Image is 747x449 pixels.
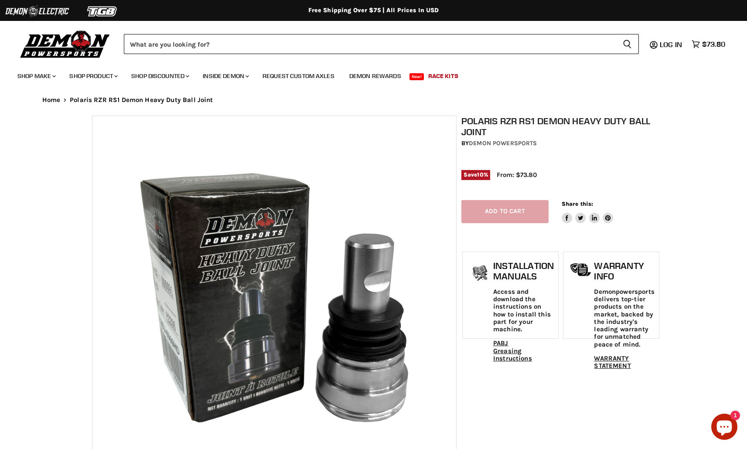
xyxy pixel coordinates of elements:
a: Shop Discounted [125,67,194,85]
span: $73.80 [702,40,725,48]
img: install_manual-icon.png [469,263,491,285]
a: Inside Demon [196,67,254,85]
img: Demon Powersports [17,28,113,59]
a: Log in [656,41,687,48]
img: warranty-icon.png [570,263,592,276]
a: Request Custom Axles [256,67,341,85]
span: New! [409,73,424,80]
aside: Share this: [562,200,614,223]
inbox-online-store-chat: Shopify online store chat [709,414,740,442]
span: From: $73.80 [497,171,537,179]
p: Demonpowersports delivers top-tier products on the market, backed by the industry's leading warra... [594,288,654,348]
ul: Main menu [11,64,723,85]
span: Polaris RZR RS1 Demon Heavy Duty Ball Joint [70,96,213,104]
nav: Breadcrumbs [25,96,723,104]
span: 10 [477,171,483,178]
img: TGB Logo 2 [70,3,135,20]
a: WARRANTY STATEMENT [594,354,631,370]
h1: Polaris RZR RS1 Demon Heavy Duty Ball Joint [461,116,660,137]
img: Demon Electric Logo 2 [4,3,70,20]
div: Free Shipping Over $75 | All Prices In USD [25,7,723,14]
p: Access and download the instructions on how to install this part for your machine. [493,288,554,333]
h1: Warranty Info [594,261,654,281]
button: Search [616,34,639,54]
h1: Installation Manuals [493,261,554,281]
a: $73.80 [687,38,730,51]
a: Demon Powersports [469,139,537,147]
a: Home [42,96,61,104]
form: Product [124,34,639,54]
span: Save % [461,170,490,180]
a: PABJ Greasing Instructions [493,340,532,362]
a: Race Kits [422,67,465,85]
input: Search [124,34,616,54]
span: Share this: [562,201,593,207]
div: by [461,139,660,148]
a: Shop Product [63,67,123,85]
span: Log in [660,40,682,49]
a: Shop Make [11,67,61,85]
a: Demon Rewards [343,67,408,85]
